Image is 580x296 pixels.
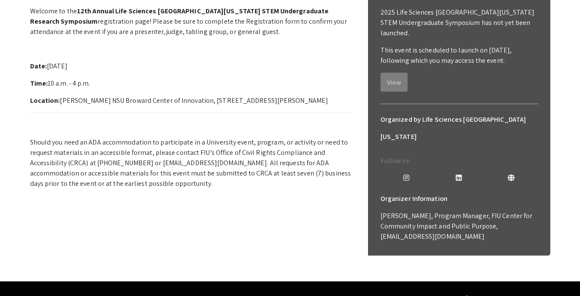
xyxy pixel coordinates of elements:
[381,7,538,38] p: 2025 Life Sciences [GEOGRAPHIC_DATA][US_STATE] STEM Undergraduate Symposium has not yet been laun...
[381,73,408,92] button: View
[381,111,538,145] h6: Organized by Life Sciences [GEOGRAPHIC_DATA][US_STATE]
[30,79,48,88] strong: Time:
[30,96,60,105] strong: Location:
[30,78,353,89] p: 10 a.m. - 4 p.m.
[30,6,353,37] p: Welcome to the registration page! Please be sure to complete the Registration form to confirm you...
[30,96,353,106] p: [PERSON_NAME] NSU Broward Center of Innovation, [STREET_ADDRESS][PERSON_NAME]
[30,6,329,26] strong: 12th Annual Life Sciences [GEOGRAPHIC_DATA][US_STATE] STEM Undergraduate Research Symposium
[381,190,538,207] h6: Organizer Information
[381,156,538,166] p: Follow on
[381,45,538,66] p: This event is scheduled to launch on [DATE], following which you may access the event.
[30,137,353,189] p: Should you need an ADA accommodation to participate in a University event, program, or activity o...
[381,211,538,242] p: [PERSON_NAME], Program Manager, FIU Center for Community Impact and Public Purpose, [EMAIL_ADDRES...
[6,257,37,290] iframe: Chat
[30,62,47,71] strong: Date:
[30,61,353,71] p: [DATE]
